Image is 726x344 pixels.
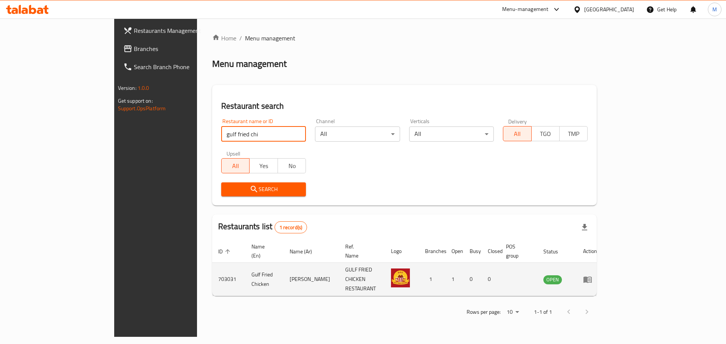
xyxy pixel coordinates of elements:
[290,247,322,256] span: Name (Ar)
[345,242,376,260] span: Ref. Name
[275,221,307,233] div: Total records count
[385,240,419,263] th: Logo
[577,240,603,263] th: Action
[117,58,236,76] a: Search Branch Phone
[563,128,585,139] span: TMP
[218,247,233,256] span: ID
[583,275,597,284] div: Menu
[118,83,137,93] span: Version:
[221,126,306,142] input: Search for restaurant name or ID..
[134,62,230,71] span: Search Branch Phone
[284,263,339,296] td: [PERSON_NAME]
[464,240,482,263] th: Busy
[482,240,500,263] th: Closed
[419,240,445,263] th: Branches
[134,26,230,35] span: Restaurants Management
[712,5,717,14] span: M
[339,263,385,296] td: GULF FRIED CHICKEN RESTAURANT
[278,158,306,173] button: No
[275,224,307,231] span: 1 record(s)
[218,221,307,233] h2: Restaurants list
[212,58,287,70] h2: Menu management
[221,100,588,112] h2: Restaurant search
[535,128,557,139] span: TGO
[138,83,149,93] span: 1.0.0
[534,307,552,317] p: 1-1 of 1
[212,240,603,296] table: enhanced table
[531,126,560,141] button: TGO
[506,128,528,139] span: All
[543,247,568,256] span: Status
[445,240,464,263] th: Open
[506,242,528,260] span: POS group
[467,307,501,317] p: Rows per page:
[584,5,634,14] div: [GEOGRAPHIC_DATA]
[249,158,278,173] button: Yes
[227,185,300,194] span: Search
[251,242,275,260] span: Name (En)
[502,5,549,14] div: Menu-management
[221,182,306,196] button: Search
[118,103,166,113] a: Support.OpsPlatform
[576,218,594,236] div: Export file
[445,263,464,296] td: 1
[543,275,562,284] span: OPEN
[503,126,531,141] button: All
[315,126,400,142] div: All
[225,160,247,171] span: All
[245,263,284,296] td: Gulf Fried Chicken
[464,263,482,296] td: 0
[221,158,250,173] button: All
[253,160,275,171] span: Yes
[482,263,500,296] td: 0
[117,22,236,40] a: Restaurants Management
[508,119,527,124] label: Delivery
[226,151,240,156] label: Upsell
[245,34,295,43] span: Menu management
[239,34,242,43] li: /
[118,96,153,106] span: Get support on:
[409,126,494,142] div: All
[419,263,445,296] td: 1
[134,44,230,53] span: Branches
[543,275,562,284] div: OPEN
[559,126,588,141] button: TMP
[212,34,597,43] nav: breadcrumb
[281,160,303,171] span: No
[391,268,410,287] img: Gulf Fried Chicken
[117,40,236,58] a: Branches
[504,307,522,318] div: Rows per page:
